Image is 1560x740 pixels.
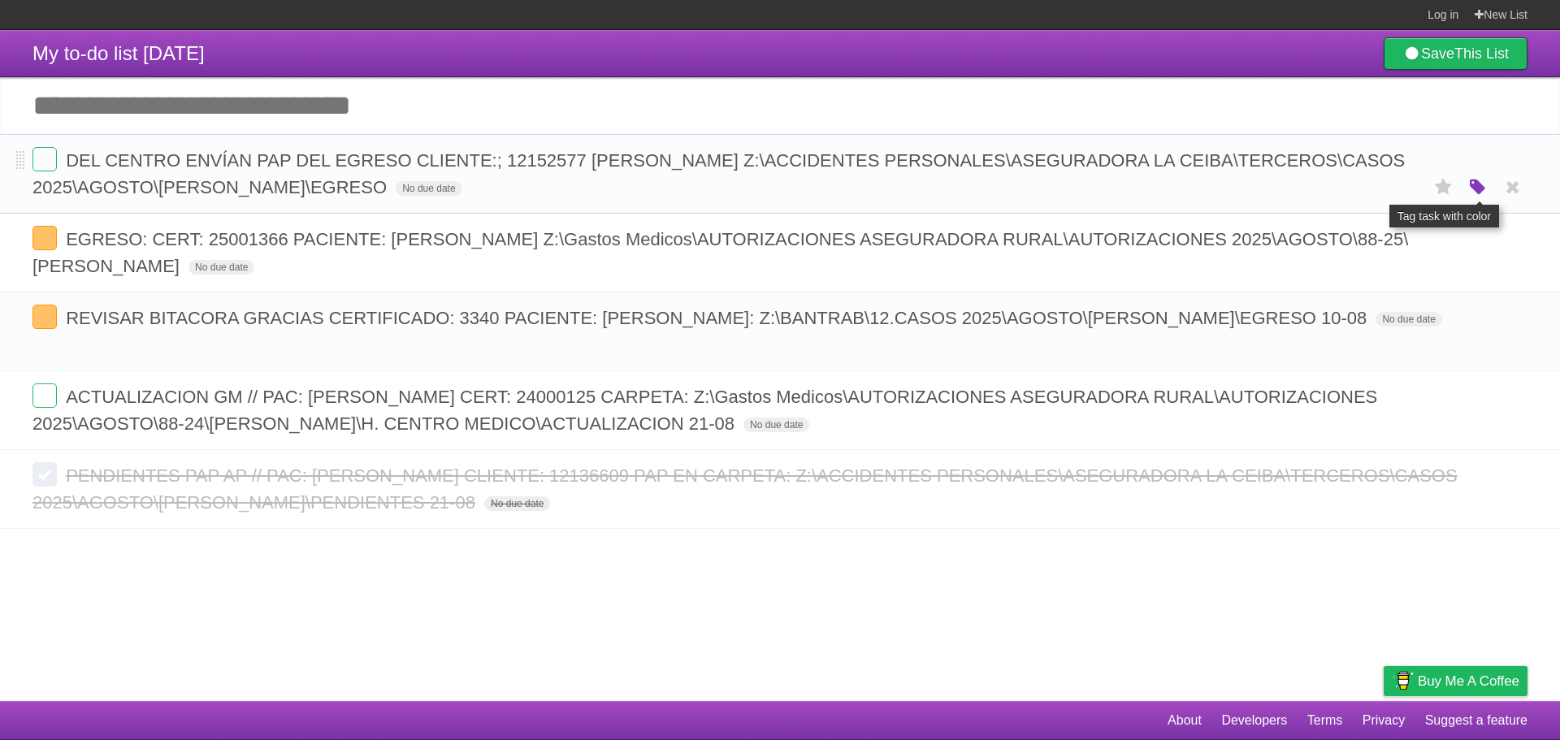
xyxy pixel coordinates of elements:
[1307,705,1343,736] a: Terms
[32,387,1377,434] span: ACTUALIZACION GM // PAC: [PERSON_NAME] CERT: 24000125 CARPETA: Z:\Gastos Medicos\AUTORIZACIONES A...
[1392,667,1414,695] img: Buy me a coffee
[32,150,1405,197] span: DEL CENTRO ENVÍAN PAP DEL EGRESO CLIENTE:; 12152577 [PERSON_NAME] Z:\ACCIDENTES PERSONALES\ASEGUR...
[1384,37,1527,70] a: SaveThis List
[32,42,205,64] span: My to-do list [DATE]
[32,229,1408,276] span: EGRESO: CERT: 25001366 PACIENTE: [PERSON_NAME] Z:\Gastos Medicos\AUTORIZACIONES ASEGURADORA RURAL...
[32,147,57,171] label: Done
[396,181,461,196] span: No due date
[1384,666,1527,696] a: Buy me a coffee
[1168,705,1202,736] a: About
[1418,667,1519,695] span: Buy me a coffee
[188,260,254,275] span: No due date
[1428,174,1459,201] label: Star task
[743,418,809,432] span: No due date
[1454,45,1509,62] b: This List
[1376,312,1441,327] span: No due date
[1363,705,1405,736] a: Privacy
[32,226,57,250] label: Done
[32,465,1458,513] span: PENDIENTES PAP AP // PAC: [PERSON_NAME] CLIENTE: 12136609 PAP EN CARPETA: Z:\ACCIDENTES PERSONALE...
[484,496,550,511] span: No due date
[32,305,57,329] label: Done
[32,383,57,408] label: Done
[66,308,1371,328] span: REVISAR BITACORA GRACIAS CERTIFICADO: 3340 PACIENTE: [PERSON_NAME]: Z:\BANTRAB\12.CASOS 2025\AGOS...
[1221,705,1287,736] a: Developers
[32,462,57,487] label: Done
[1425,705,1527,736] a: Suggest a feature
